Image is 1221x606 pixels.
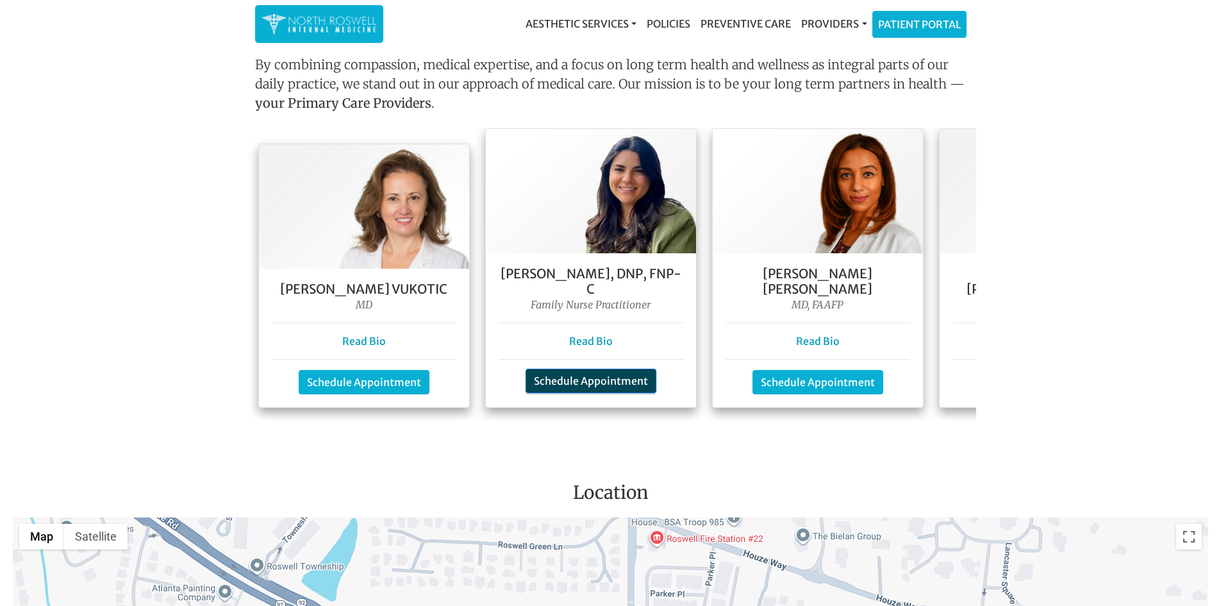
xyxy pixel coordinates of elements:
[752,370,883,394] a: Schedule Appointment
[255,95,431,111] strong: your Primary Care Providers
[299,370,429,394] a: Schedule Appointment
[726,266,910,297] h5: [PERSON_NAME] [PERSON_NAME]
[873,12,966,37] a: Patient Portal
[272,282,456,297] h5: [PERSON_NAME] Vukotic
[642,11,695,37] a: Policies
[356,298,372,311] i: MD
[569,335,613,348] a: Read Bio
[520,11,642,37] a: Aesthetic Services
[713,129,923,253] img: Dr. Farah Mubarak Ali MD, FAAFP
[531,298,651,311] i: Family Nurse Practitioner
[695,11,796,37] a: Preventive Care
[10,482,1211,509] h3: Location
[952,266,1137,297] h5: [PERSON_NAME] [PERSON_NAME], FNP-C
[940,129,1150,253] img: Keela Weeks Leger, FNP-C
[262,12,377,37] img: North Roswell Internal Medicine
[19,524,64,550] button: Show street map
[259,144,469,269] img: Dr. Goga Vukotis
[499,266,683,297] h5: [PERSON_NAME], DNP, FNP- C
[796,11,872,37] a: Providers
[342,335,386,348] a: Read Bio
[64,524,128,550] button: Show satellite imagery
[796,335,840,348] a: Read Bio
[1176,524,1202,550] button: Toggle fullscreen view
[792,298,843,311] i: MD, FAAFP
[255,55,967,118] p: By combining compassion, medical expertise, and a focus on long term health and wellness as integ...
[526,369,656,393] a: Schedule Appointment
